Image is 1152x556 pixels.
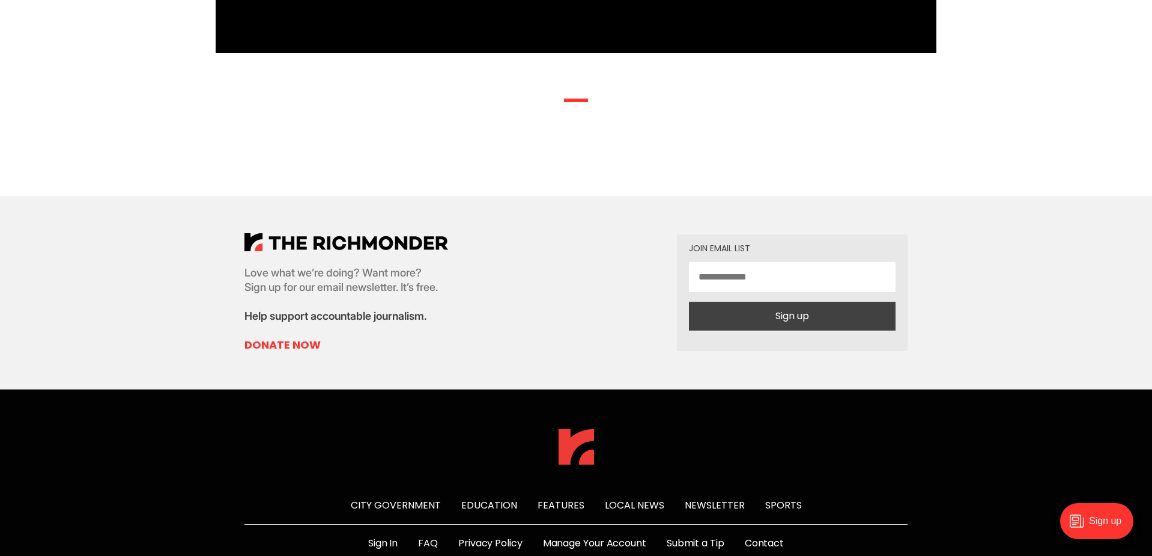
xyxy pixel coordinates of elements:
[685,498,745,512] a: Newsletter
[538,498,584,512] a: Features
[418,536,438,551] a: FAQ
[667,536,724,551] a: Submit a Tip
[368,536,398,551] a: Sign In
[689,302,896,331] button: Sign up
[244,338,448,352] a: Donate Now
[689,244,896,252] div: Join email list
[543,536,646,551] a: Manage Your Account
[244,309,448,323] p: Help support accountable journalism.
[244,266,448,295] p: Love what we’re doing? Want more? Sign up for our email newsletter. It’s free.
[351,498,441,512] a: City Government
[559,429,594,465] img: The Richmonder
[244,233,448,251] img: The Richmonder Logo
[745,536,784,551] a: Contact
[765,498,802,512] a: Sports
[605,498,664,512] a: Local News
[461,498,517,512] a: Education
[1050,497,1152,556] iframe: portal-trigger
[458,536,523,551] a: Privacy Policy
